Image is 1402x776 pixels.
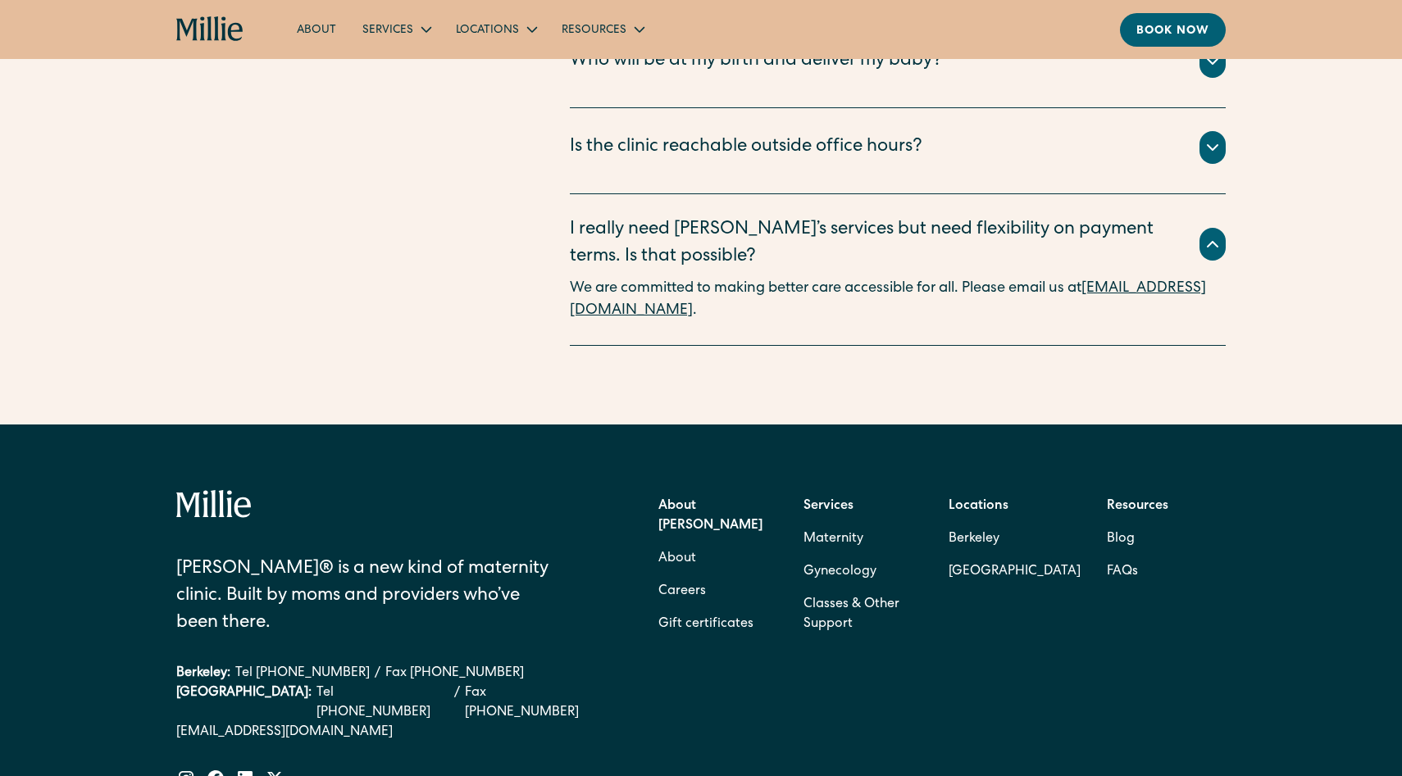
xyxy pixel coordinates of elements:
a: Classes & Other Support [803,588,922,641]
a: Book now [1120,13,1226,47]
a: Berkeley [949,523,1081,556]
a: Careers [658,575,706,608]
a: Tel [PHONE_NUMBER] [235,664,370,683]
a: Tel [PHONE_NUMBER] [316,683,449,723]
a: [GEOGRAPHIC_DATA] [949,556,1081,588]
div: Services [362,22,413,39]
a: home [176,16,244,43]
div: Services [349,16,443,43]
div: [PERSON_NAME]® is a new kind of maternity clinic. Built by moms and providers who’ve been there. [176,556,562,638]
div: Locations [456,22,519,39]
div: Book now [1136,23,1209,40]
div: / [375,664,380,683]
div: / [454,683,460,723]
a: Fax [PHONE_NUMBER] [385,664,524,683]
a: Blog [1107,523,1135,556]
div: Berkeley: [176,664,230,683]
strong: Services [803,500,853,513]
a: [EMAIL_ADDRESS][DOMAIN_NAME] [176,723,602,742]
a: Gift certificates [658,608,753,641]
a: Maternity [803,523,863,556]
a: About [658,542,696,575]
a: About [284,16,349,43]
p: We are committed to making better care accessible for all. Please email us at . [570,278,1226,322]
div: Who will be at my birth and deliver my baby? [570,48,942,75]
div: I really need [PERSON_NAME]’s services but need flexibility on payment terms. Is that possible? [570,217,1180,271]
div: Is the clinic reachable outside office hours? [570,134,922,161]
div: [GEOGRAPHIC_DATA]: [176,683,312,723]
a: Gynecology [803,556,876,588]
strong: Resources [1107,500,1168,513]
div: Resources [562,22,626,39]
div: Locations [443,16,549,43]
strong: Locations [949,500,1008,513]
div: Resources [549,16,656,43]
strong: About [PERSON_NAME] [658,500,762,533]
a: FAQs [1107,556,1138,588]
a: Fax [PHONE_NUMBER] [465,683,602,723]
